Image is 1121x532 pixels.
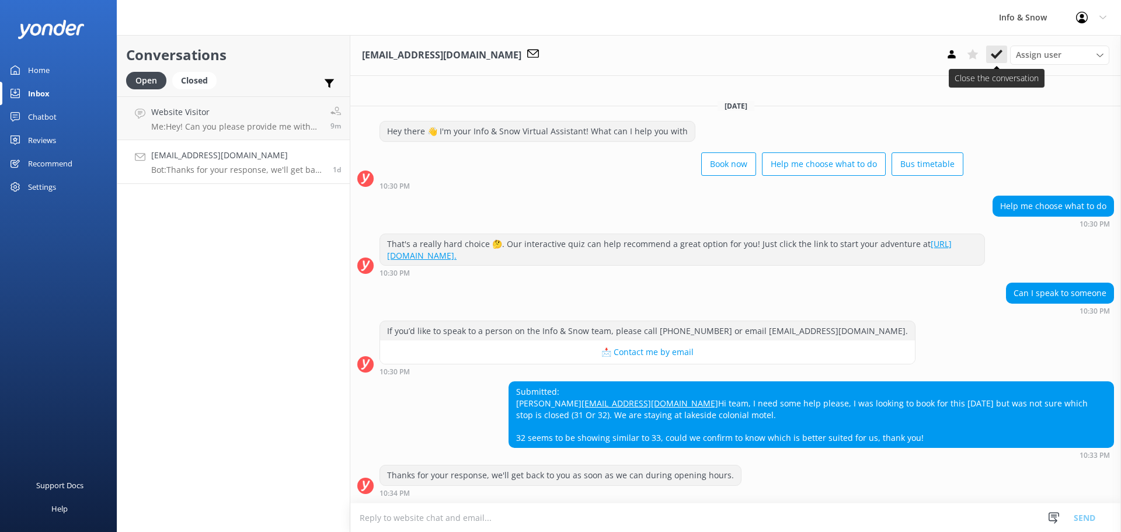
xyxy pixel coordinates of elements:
[582,398,718,409] a: [EMAIL_ADDRESS][DOMAIN_NAME]
[18,20,85,39] img: yonder-white-logo.png
[380,368,410,375] strong: 10:30 PM
[1080,452,1110,459] strong: 10:33 PM
[1080,221,1110,228] strong: 10:30 PM
[993,220,1114,228] div: Sep 08 2025 10:30pm (UTC +12:00) Pacific/Auckland
[362,48,521,63] h3: [EMAIL_ADDRESS][DOMAIN_NAME]
[387,238,952,261] a: [URL][DOMAIN_NAME].
[172,72,217,89] div: Closed
[380,465,741,485] div: Thanks for your response, we'll get back to you as soon as we can during opening hours.
[117,96,350,140] a: Website VisitorMe:Hey! Can you please provide me with your name or booking number, so I can help ...
[28,58,50,82] div: Home
[28,105,57,128] div: Chatbot
[892,152,963,176] button: Bus timetable
[509,451,1114,459] div: Sep 08 2025 10:33pm (UTC +12:00) Pacific/Auckland
[126,72,166,89] div: Open
[28,175,56,199] div: Settings
[172,74,222,86] a: Closed
[151,165,324,175] p: Bot: Thanks for your response, we'll get back to you as soon as we can during opening hours.
[380,321,915,341] div: If you’d like to speak to a person on the Info & Snow team, please call [PHONE_NUMBER] or email [...
[333,165,341,175] span: Sep 08 2025 10:33pm (UTC +12:00) Pacific/Auckland
[36,474,83,497] div: Support Docs
[1016,48,1061,61] span: Assign user
[380,270,410,277] strong: 10:30 PM
[151,149,324,162] h4: [EMAIL_ADDRESS][DOMAIN_NAME]
[380,490,410,497] strong: 10:34 PM
[380,182,963,190] div: Sep 08 2025 10:30pm (UTC +12:00) Pacific/Auckland
[380,121,695,141] div: Hey there 👋 I'm your Info & Snow Virtual Assistant! What can I help you with
[330,121,341,131] span: Sep 10 2025 09:39am (UTC +12:00) Pacific/Auckland
[380,489,741,497] div: Sep 08 2025 10:34pm (UTC +12:00) Pacific/Auckland
[117,140,350,184] a: [EMAIL_ADDRESS][DOMAIN_NAME]Bot:Thanks for your response, we'll get back to you as soon as we can...
[701,152,756,176] button: Book now
[993,196,1113,216] div: Help me choose what to do
[1006,307,1114,315] div: Sep 08 2025 10:30pm (UTC +12:00) Pacific/Auckland
[151,106,322,119] h4: Website Visitor
[380,269,985,277] div: Sep 08 2025 10:30pm (UTC +12:00) Pacific/Auckland
[1080,308,1110,315] strong: 10:30 PM
[762,152,886,176] button: Help me choose what to do
[380,367,915,375] div: Sep 08 2025 10:30pm (UTC +12:00) Pacific/Auckland
[28,152,72,175] div: Recommend
[28,82,50,105] div: Inbox
[126,44,341,66] h2: Conversations
[1007,283,1113,303] div: Can I speak to someone
[380,183,410,190] strong: 10:30 PM
[380,340,915,364] button: 📩 Contact me by email
[28,128,56,152] div: Reviews
[509,382,1113,447] div: Submitted: [PERSON_NAME] Hi team, I need some help please, I was looking to book for this [DATE] ...
[718,101,754,111] span: [DATE]
[1010,46,1109,64] div: Assign User
[51,497,68,520] div: Help
[380,234,984,265] div: That's a really hard choice 🤔. Our interactive quiz can help recommend a great option for you! Ju...
[151,121,322,132] p: Me: Hey! Can you please provide me with your name or booking number, so I can help you further! M...
[126,74,172,86] a: Open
